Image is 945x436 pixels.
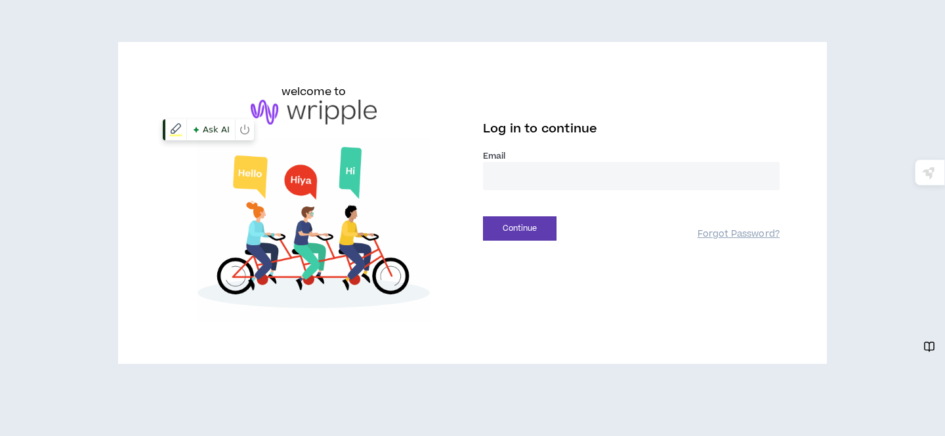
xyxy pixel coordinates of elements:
[282,84,346,100] h6: welcome to
[483,121,597,137] span: Log in to continue
[698,228,780,241] a: Forgot Password?
[483,150,780,162] label: Email
[251,100,377,125] img: logo-brand.png
[483,216,556,241] button: Continue
[190,121,232,138] span: Ask AI
[165,138,462,323] img: Welcome to Wripple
